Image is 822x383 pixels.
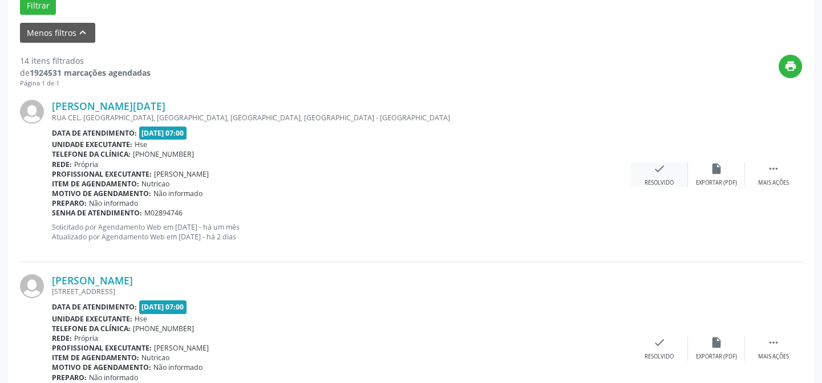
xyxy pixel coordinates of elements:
[20,67,151,79] div: de
[139,300,187,313] span: [DATE] 07:00
[20,79,151,88] div: Página 1 de 1
[135,140,147,149] span: Hse
[153,189,203,198] span: Não informado
[74,333,98,343] span: Própria
[52,373,87,382] b: Preparo:
[710,162,723,175] i: insert_drive_file
[52,222,631,242] p: Solicitado por Agendamento Web em [DATE] - há um mês Atualizado por Agendamento Web em [DATE] - h...
[784,60,797,72] i: print
[52,343,152,353] b: Profissional executante:
[52,287,631,296] div: [STREET_ADDRESS]
[74,160,98,169] span: Própria
[154,343,209,353] span: [PERSON_NAME]
[52,333,72,343] b: Rede:
[89,198,138,208] span: Não informado
[52,113,631,123] div: RUA CEL. [GEOGRAPHIC_DATA], [GEOGRAPHIC_DATA], [GEOGRAPHIC_DATA], [GEOGRAPHIC_DATA] - [GEOGRAPHIC...
[135,314,147,324] span: Hse
[20,274,44,298] img: img
[133,149,194,159] span: [PHONE_NUMBER]
[758,353,789,361] div: Mais ações
[52,169,152,179] b: Profissional executante:
[133,324,194,333] span: [PHONE_NUMBER]
[20,55,151,67] div: 14 itens filtrados
[139,127,187,140] span: [DATE] 07:00
[52,362,151,372] b: Motivo de agendamento:
[52,140,132,149] b: Unidade executante:
[767,162,780,175] i: 
[144,208,183,218] span: M02894746
[696,179,737,187] div: Exportar (PDF)
[52,198,87,208] b: Preparo:
[141,179,169,189] span: Nutricao
[767,336,780,349] i: 
[52,274,133,287] a: [PERSON_NAME]
[696,353,737,361] div: Exportar (PDF)
[153,362,203,372] span: Não informado
[52,149,131,159] b: Telefone da clínica:
[52,302,137,312] b: Data de atendimento:
[52,324,131,333] b: Telefone da clínica:
[20,100,44,124] img: img
[52,179,139,189] b: Item de agendamento:
[52,160,72,169] b: Rede:
[758,179,789,187] div: Mais ações
[645,353,674,361] div: Resolvido
[645,179,674,187] div: Resolvido
[89,373,138,382] span: Não informado
[653,336,666,349] i: check
[779,55,802,78] button: print
[52,208,142,218] b: Senha de atendimento:
[52,189,151,198] b: Motivo de agendamento:
[30,67,151,78] strong: 1924531 marcações agendadas
[52,353,139,362] b: Item de agendamento:
[653,162,666,175] i: check
[710,336,723,349] i: insert_drive_file
[141,353,169,362] span: Nutricao
[52,128,137,138] b: Data de atendimento:
[52,100,165,112] a: [PERSON_NAME][DATE]
[154,169,209,179] span: [PERSON_NAME]
[52,314,132,324] b: Unidade executante:
[76,26,89,39] i: keyboard_arrow_up
[20,23,95,43] button: Menos filtroskeyboard_arrow_up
